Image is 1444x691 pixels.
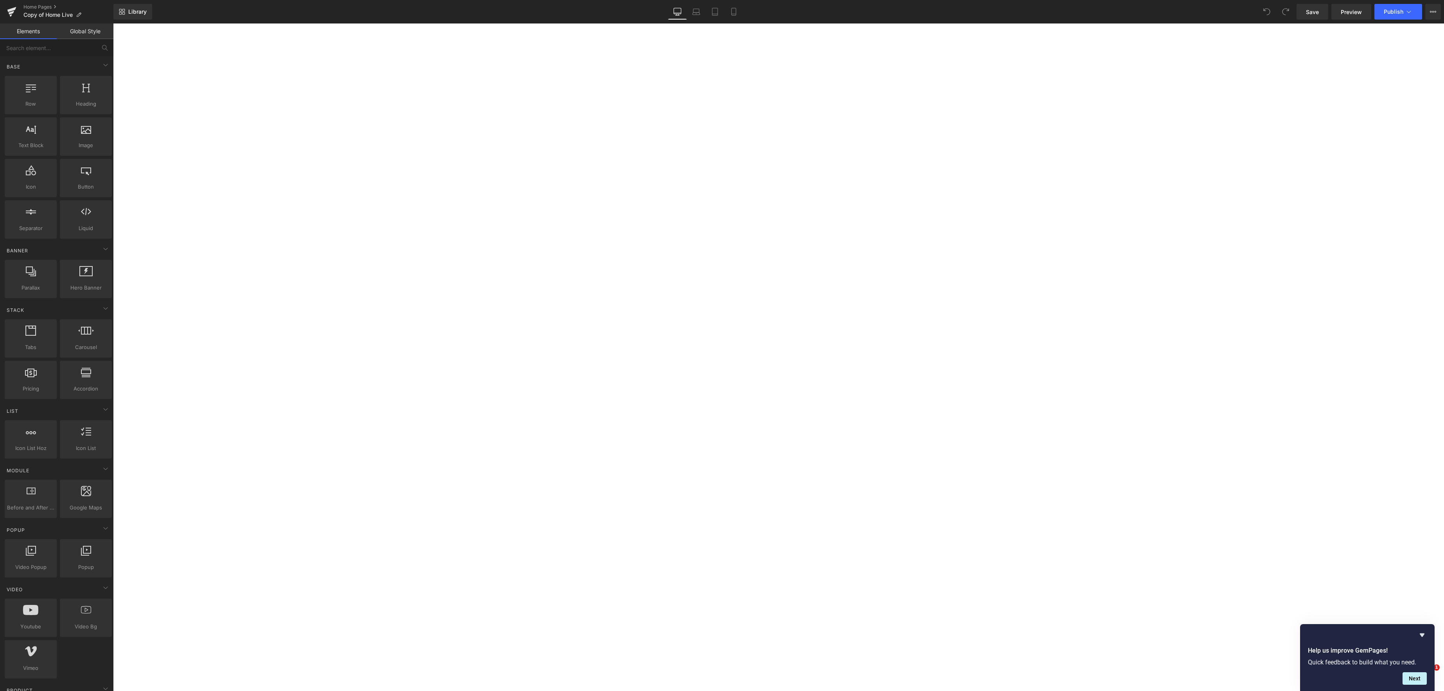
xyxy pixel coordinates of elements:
[62,504,110,512] span: Google Maps
[1417,630,1427,640] button: Hide survey
[62,343,110,351] span: Carousel
[1384,9,1403,15] span: Publish
[62,444,110,452] span: Icon List
[1278,4,1293,20] button: Redo
[1403,672,1427,685] button: Next question
[7,563,54,571] span: Video Popup
[1331,4,1371,20] a: Preview
[6,63,21,70] span: Base
[62,385,110,393] span: Accordion
[7,284,54,292] span: Parallax
[1425,4,1441,20] button: More
[7,444,54,452] span: Icon List Hoz
[62,100,110,108] span: Heading
[62,141,110,149] span: Image
[62,563,110,571] span: Popup
[6,467,30,474] span: Module
[23,12,73,18] span: Copy of Home Live
[6,247,29,254] span: Banner
[7,504,54,512] span: Before and After Images
[7,141,54,149] span: Text Block
[7,385,54,393] span: Pricing
[62,623,110,631] span: Video Bg
[62,183,110,191] span: Button
[7,183,54,191] span: Icon
[1259,4,1275,20] button: Undo
[113,4,152,20] a: New Library
[6,586,23,593] span: Video
[6,407,19,415] span: List
[7,224,54,232] span: Separator
[668,4,687,20] a: Desktop
[6,526,26,534] span: Popup
[1341,8,1362,16] span: Preview
[23,4,113,10] a: Home Pages
[1308,659,1427,666] p: Quick feedback to build what you need.
[724,4,743,20] a: Mobile
[1433,664,1440,671] span: 1
[62,284,110,292] span: Hero Banner
[57,23,113,39] a: Global Style
[1306,8,1319,16] span: Save
[6,306,25,314] span: Stack
[1308,646,1427,655] h2: Help us improve GemPages!
[7,623,54,631] span: Youtube
[1374,4,1422,20] button: Publish
[687,4,706,20] a: Laptop
[1308,630,1427,685] div: Help us improve GemPages!
[128,8,147,15] span: Library
[7,100,54,108] span: Row
[706,4,724,20] a: Tablet
[7,343,54,351] span: Tabs
[62,224,110,232] span: Liquid
[7,664,54,672] span: Vimeo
